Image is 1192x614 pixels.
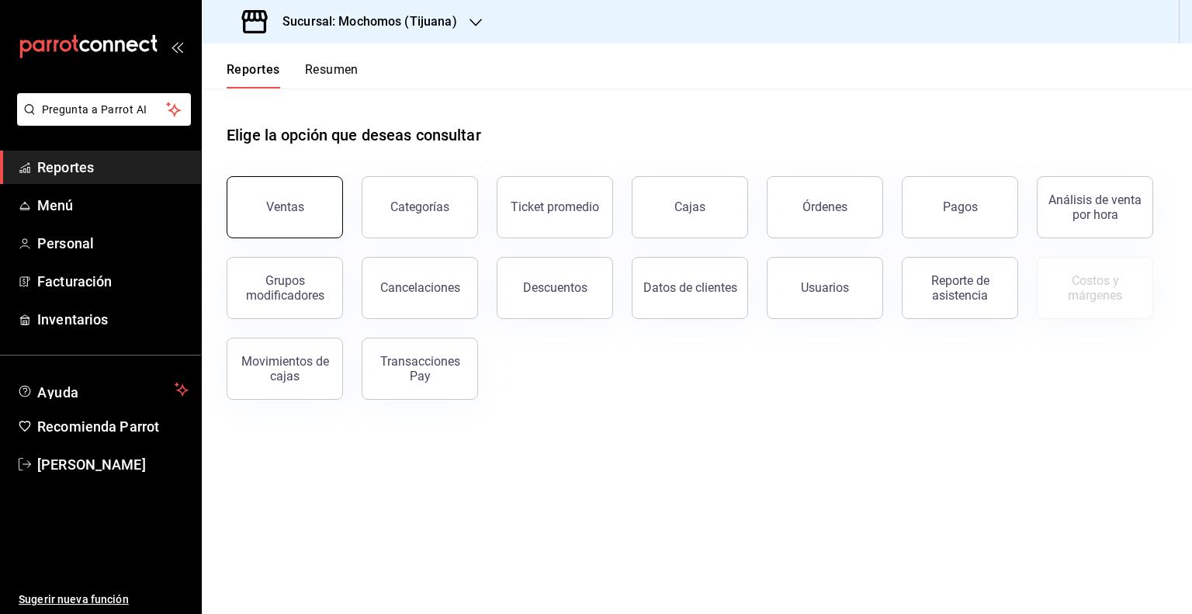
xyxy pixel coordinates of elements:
div: Movimientos de cajas [237,354,333,383]
button: Resumen [305,62,359,88]
div: Ticket promedio [511,199,599,214]
button: Cancelaciones [362,257,478,319]
span: Reportes [37,157,189,178]
div: Ventas [266,199,304,214]
button: Movimientos de cajas [227,338,343,400]
div: Reporte de asistencia [912,273,1008,303]
button: Descuentos [497,257,613,319]
div: Cancelaciones [380,280,460,295]
h3: Sucursal: Mochomos (Tijuana) [270,12,457,31]
span: [PERSON_NAME] [37,454,189,475]
div: Categorías [390,199,449,214]
span: Menú [37,195,189,216]
button: Grupos modificadores [227,257,343,319]
button: Transacciones Pay [362,338,478,400]
h1: Elige la opción que deseas consultar [227,123,481,147]
div: Órdenes [802,199,847,214]
button: Ticket promedio [497,176,613,238]
button: Ventas [227,176,343,238]
button: Pregunta a Parrot AI [17,93,191,126]
span: Personal [37,233,189,254]
button: Órdenes [767,176,883,238]
div: Cajas [674,199,705,214]
button: Contrata inventarios para ver este reporte [1037,257,1153,319]
div: Usuarios [801,280,849,295]
button: open_drawer_menu [171,40,183,53]
button: Usuarios [767,257,883,319]
button: Pagos [902,176,1018,238]
button: Categorías [362,176,478,238]
button: Análisis de venta por hora [1037,176,1153,238]
div: navigation tabs [227,62,359,88]
span: Facturación [37,271,189,292]
button: Reportes [227,62,280,88]
div: Descuentos [523,280,587,295]
span: Inventarios [37,309,189,330]
button: Datos de clientes [632,257,748,319]
a: Pregunta a Parrot AI [11,113,191,129]
span: Sugerir nueva función [19,591,189,608]
div: Transacciones Pay [372,354,468,383]
div: Pagos [943,199,978,214]
span: Ayuda [37,380,168,399]
div: Costos y márgenes [1047,273,1143,303]
button: Reporte de asistencia [902,257,1018,319]
span: Pregunta a Parrot AI [42,102,167,118]
div: Grupos modificadores [237,273,333,303]
span: Recomienda Parrot [37,416,189,437]
div: Datos de clientes [643,280,737,295]
button: Cajas [632,176,748,238]
div: Análisis de venta por hora [1047,193,1143,222]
